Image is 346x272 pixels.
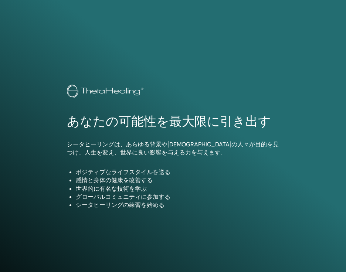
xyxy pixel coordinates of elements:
[76,193,279,201] li: グローバルコミュニティに参加する
[67,114,279,129] h1: あなたの可能性を最大限に引き出す
[76,201,279,209] li: シータヒーリングの練習を始める
[76,185,279,193] li: 世界的に有名な技術を学ぶ
[67,140,279,157] p: シータヒーリングは、あらゆる背景や[DEMOGRAPHIC_DATA]の人々が目的を見つけ、人生を変え、世界に良い影響を与える力を与えます.
[76,168,279,176] li: ポジティブなライフスタイルを送る
[76,176,279,184] li: 感情と身体の健康を改善する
